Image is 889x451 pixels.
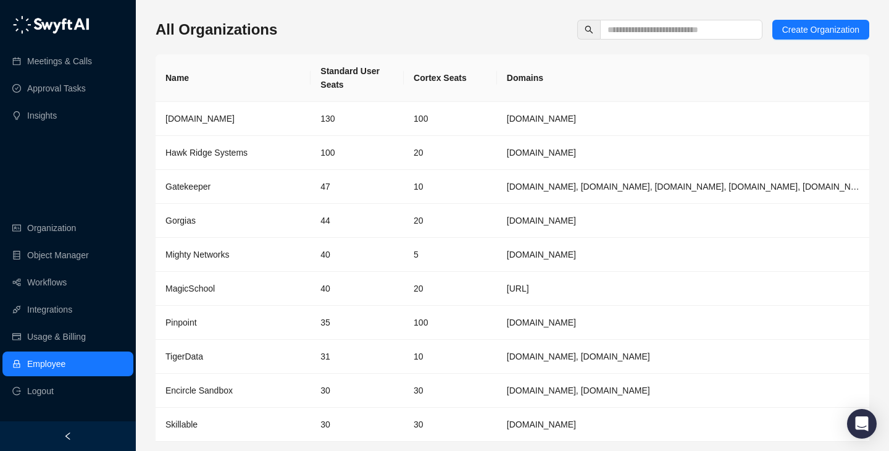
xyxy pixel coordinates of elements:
td: 40 [311,272,404,306]
td: 20 [404,136,497,170]
td: timescale.com, tigerdata.com [497,340,869,374]
a: Integrations [27,297,72,322]
span: MagicSchool [165,284,215,293]
td: 130 [311,102,404,136]
td: 10 [404,170,497,204]
td: skillable.com [497,408,869,442]
td: pinpointhq.com [497,306,869,340]
span: Mighty Networks [165,250,229,259]
th: Name [156,54,311,102]
a: Insights [27,103,57,128]
h3: All Organizations [156,20,277,40]
a: Workflows [27,270,67,295]
td: 30 [404,374,497,408]
button: Create Organization [772,20,869,40]
span: Hawk Ridge Systems [165,148,248,158]
span: [DOMAIN_NAME] [165,114,235,124]
td: 100 [404,306,497,340]
td: 47 [311,170,404,204]
a: Organization [27,216,76,240]
th: Standard User Seats [311,54,404,102]
td: 100 [404,102,497,136]
span: Encircle Sandbox [165,386,233,395]
td: 40 [311,238,404,272]
span: Gorgias [165,216,196,225]
span: left [64,432,72,440]
span: TigerData [165,352,203,361]
td: 35 [311,306,404,340]
td: 31 [311,340,404,374]
span: logout [12,387,21,395]
td: 20 [404,204,497,238]
span: search [585,25,593,34]
span: Skillable [165,419,198,429]
a: Meetings & Calls [27,49,92,74]
td: 30 [311,374,404,408]
td: hawkridgesys.com [497,136,869,170]
td: 44 [311,204,404,238]
th: Domains [497,54,869,102]
th: Cortex Seats [404,54,497,102]
td: encircleapp.com, encircleapp.com.fullsb [497,374,869,408]
td: 20 [404,272,497,306]
a: Object Manager [27,243,89,268]
span: Gatekeeper [165,182,211,192]
td: gorgias.com [497,204,869,238]
td: 30 [404,408,497,442]
td: synthesia.io [497,102,869,136]
td: gatekeeperhq.com, gatekeeperhq.io, gatekeeper.io, gatekeepervclm.com, gatekeeperhq.co, trygatekee... [497,170,869,204]
span: Logout [27,379,54,403]
a: Usage & Billing [27,324,86,349]
td: 5 [404,238,497,272]
img: logo-05li4sbe.png [12,15,90,34]
td: 10 [404,340,497,374]
a: Employee [27,352,65,376]
td: 30 [311,408,404,442]
a: Approval Tasks [27,76,86,101]
td: magicschool.ai [497,272,869,306]
span: Pinpoint [165,318,197,327]
div: Open Intercom Messenger [847,409,877,439]
td: mightynetworks.com [497,238,869,272]
td: 100 [311,136,404,170]
span: Create Organization [782,23,859,36]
